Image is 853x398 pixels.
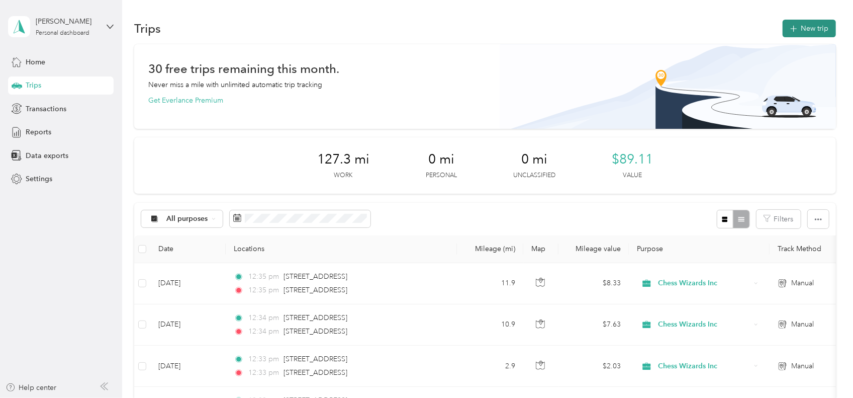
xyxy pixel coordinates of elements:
[317,151,369,168] span: 127.3 mi
[756,210,801,228] button: Filters
[283,355,347,363] span: [STREET_ADDRESS]
[226,235,457,263] th: Locations
[797,342,853,398] iframe: Everlance-gr Chat Button Frame
[26,57,45,67] span: Home
[283,327,347,336] span: [STREET_ADDRESS]
[558,235,629,263] th: Mileage value
[558,346,629,387] td: $2.03
[791,361,814,372] span: Manual
[150,235,226,263] th: Date
[658,361,750,372] span: Chess Wizards Inc
[791,278,814,289] span: Manual
[150,346,226,387] td: [DATE]
[658,278,750,289] span: Chess Wizards Inc
[248,367,279,378] span: 12:33 pm
[283,272,347,281] span: [STREET_ADDRESS]
[783,20,836,37] button: New trip
[248,285,279,296] span: 12:35 pm
[150,304,226,346] td: [DATE]
[26,174,52,184] span: Settings
[523,235,558,263] th: Map
[248,326,279,337] span: 12:34 pm
[148,63,339,74] h1: 30 free trips remaining this month.
[248,271,279,282] span: 12:35 pm
[457,346,523,387] td: 2.9
[6,382,57,393] button: Help center
[26,80,41,91] span: Trips
[36,16,99,27] div: [PERSON_NAME]
[457,235,523,263] th: Mileage (mi)
[26,127,51,137] span: Reports
[629,235,770,263] th: Purpose
[658,319,750,330] span: Chess Wizards Inc
[248,354,279,365] span: 12:33 pm
[428,151,454,168] span: 0 mi
[558,304,629,346] td: $7.63
[612,151,653,168] span: $89.11
[283,286,347,294] span: [STREET_ADDRESS]
[623,171,642,180] p: Value
[558,263,629,304] td: $8.33
[457,304,523,346] td: 10.9
[148,95,223,106] button: Get Everlance Premium
[283,313,347,322] span: [STREET_ADDRESS]
[248,312,279,324] span: 12:34 pm
[521,151,547,168] span: 0 mi
[166,215,208,222] span: All purposes
[426,171,457,180] p: Personal
[150,263,226,304] td: [DATE]
[26,150,68,161] span: Data exports
[500,44,836,129] img: Banner
[283,368,347,377] span: [STREET_ADDRESS]
[334,171,352,180] p: Work
[26,104,66,114] span: Transactions
[791,319,814,330] span: Manual
[457,263,523,304] td: 11.9
[148,79,322,90] p: Never miss a mile with unlimited automatic trip tracking
[513,171,555,180] p: Unclassified
[770,235,840,263] th: Track Method
[36,30,89,36] div: Personal dashboard
[134,23,161,34] h1: Trips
